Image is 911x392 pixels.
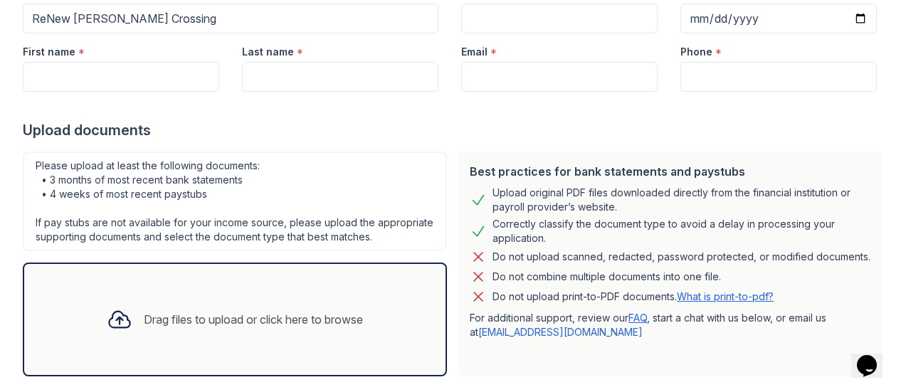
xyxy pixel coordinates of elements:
label: First name [23,45,75,59]
div: Do not combine multiple documents into one file. [493,268,721,285]
p: Do not upload print-to-PDF documents. [493,290,774,304]
div: Drag files to upload or click here to browse [144,311,363,328]
div: Correctly classify the document type to avoid a delay in processing your application. [493,217,871,245]
div: Upload original PDF files downloaded directly from the financial institution or payroll provider’... [493,186,871,214]
div: Upload documents [23,120,888,140]
div: Best practices for bank statements and paystubs [470,163,871,180]
iframe: chat widget [851,335,897,378]
a: What is print-to-pdf? [677,290,774,302]
label: Email [461,45,488,59]
div: Do not upload scanned, redacted, password protected, or modified documents. [493,248,870,265]
label: Last name [242,45,294,59]
label: Phone [680,45,712,59]
div: Please upload at least the following documents: • 3 months of most recent bank statements • 4 wee... [23,152,447,251]
a: FAQ [628,312,647,324]
p: For additional support, review our , start a chat with us below, or email us at [470,311,871,339]
a: [EMAIL_ADDRESS][DOMAIN_NAME] [478,326,643,338]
